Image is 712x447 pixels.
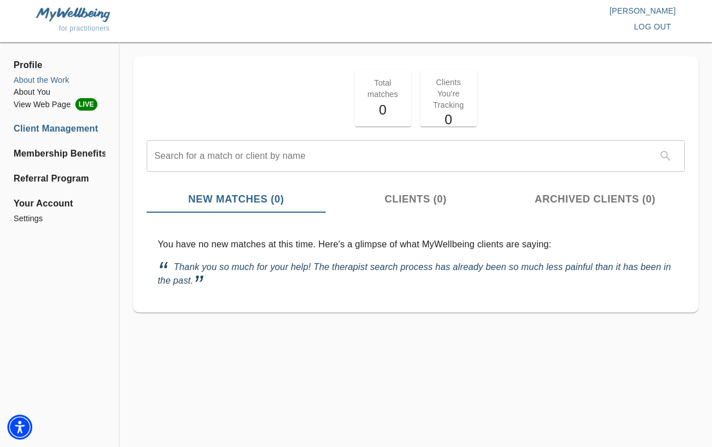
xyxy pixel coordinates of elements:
span: Your Account [14,197,105,210]
span: Profile [14,58,105,72]
button: log out [629,16,676,37]
span: Clients (0) [332,192,498,207]
h5: 0 [361,101,404,119]
p: Total matches [361,77,404,100]
span: New Matches (0) [154,192,319,207]
p: Thank you so much for your help! The therapist search process has already been so much less painf... [158,260,673,288]
a: Referral Program [14,172,105,185]
p: [PERSON_NAME] [356,5,676,16]
a: About You [14,86,105,98]
a: About the Work [14,74,105,86]
span: Archived Clients (0) [512,192,678,207]
p: You have no new matches at this time. Here's a glimpse of what MyWellbeing clients are saying: [158,238,673,251]
a: Membership Benefits [14,147,105,161]
a: Settings [14,213,105,225]
div: Accessibility Menu [7,415,32,440]
a: Client Management [14,122,105,136]
span: LIVE [75,98,97,111]
li: View Web Page [14,98,105,111]
span: log out [634,20,671,34]
img: MyWellbeing [36,7,110,22]
span: for practitioners [59,24,110,32]
h5: 0 [427,111,470,129]
a: View Web PageLIVE [14,98,105,111]
p: Clients You're Tracking [427,77,470,111]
